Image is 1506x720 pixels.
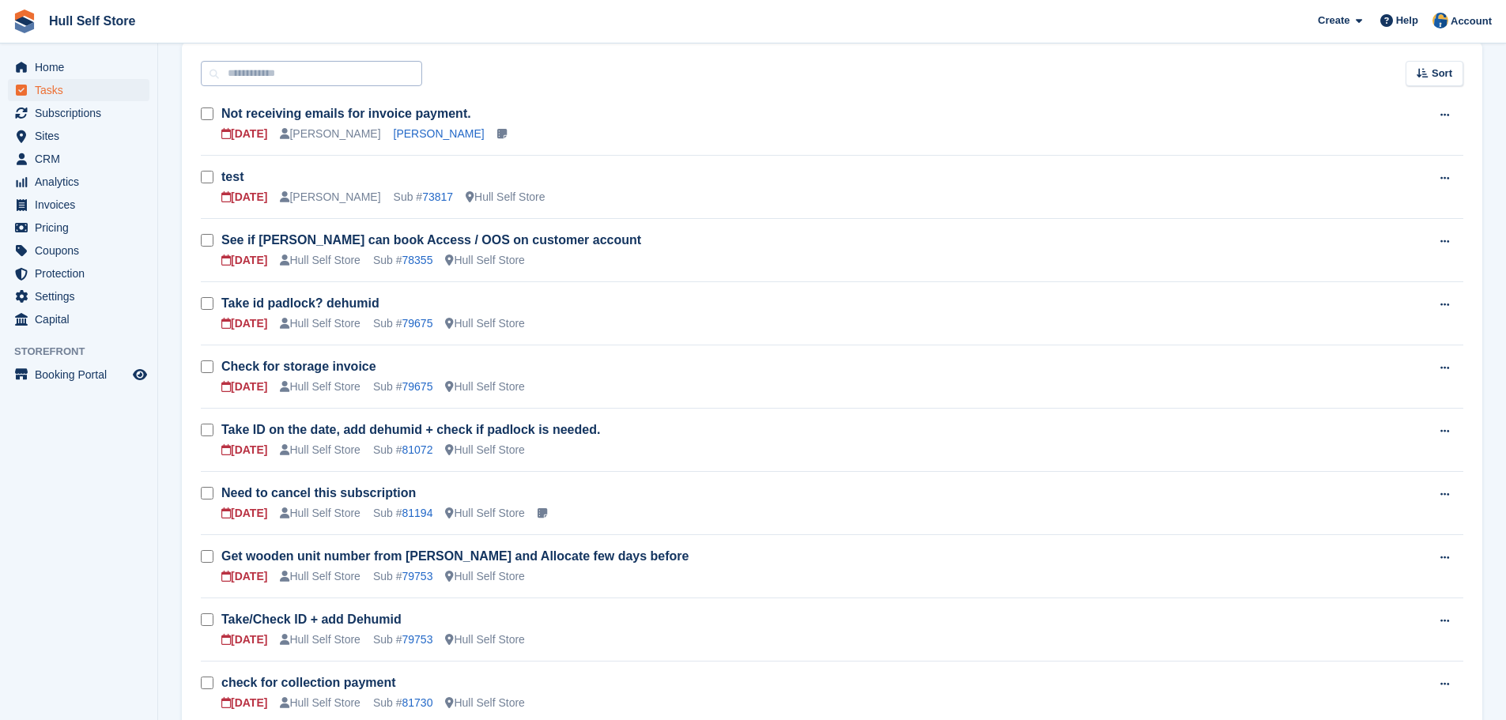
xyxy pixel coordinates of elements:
[35,171,130,193] span: Analytics
[221,568,267,585] div: [DATE]
[8,171,149,193] a: menu
[373,379,433,395] div: Sub #
[445,631,524,648] div: Hull Self Store
[8,285,149,307] a: menu
[280,631,360,648] div: Hull Self Store
[8,56,149,78] a: menu
[402,507,432,519] a: 81194
[373,315,433,332] div: Sub #
[35,364,130,386] span: Booking Portal
[221,676,396,689] a: check for collection payment
[35,308,130,330] span: Capital
[130,365,149,384] a: Preview store
[221,613,402,626] a: Take/Check ID + add Dehumid
[422,190,453,203] a: 73817
[221,107,471,120] a: Not receiving emails for invoice payment.
[221,695,267,711] div: [DATE]
[221,423,600,436] a: Take ID on the date, add dehumid + check if padlock is needed.
[35,125,130,147] span: Sites
[280,252,360,269] div: Hull Self Store
[402,570,432,582] a: 79753
[1318,13,1349,28] span: Create
[8,194,149,216] a: menu
[445,315,524,332] div: Hull Self Store
[221,233,641,247] a: See if [PERSON_NAME] can book Access / OOS on customer account
[221,379,267,395] div: [DATE]
[14,344,157,360] span: Storefront
[8,239,149,262] a: menu
[445,252,524,269] div: Hull Self Store
[402,254,432,266] a: 78355
[373,505,433,522] div: Sub #
[373,695,433,711] div: Sub #
[8,79,149,101] a: menu
[221,486,416,499] a: Need to cancel this subscription
[373,442,433,458] div: Sub #
[445,695,524,711] div: Hull Self Store
[221,170,243,183] a: test
[466,189,545,205] div: Hull Self Store
[35,56,130,78] span: Home
[402,696,432,709] a: 81730
[8,148,149,170] a: menu
[35,194,130,216] span: Invoices
[8,308,149,330] a: menu
[394,127,485,140] a: [PERSON_NAME]
[402,317,432,330] a: 79675
[35,217,130,239] span: Pricing
[221,631,267,648] div: [DATE]
[402,633,432,646] a: 79753
[280,505,360,522] div: Hull Self Store
[35,102,130,124] span: Subscriptions
[35,148,130,170] span: CRM
[221,360,376,373] a: Check for storage invoice
[373,252,433,269] div: Sub #
[35,239,130,262] span: Coupons
[445,505,524,522] div: Hull Self Store
[221,252,267,269] div: [DATE]
[221,189,267,205] div: [DATE]
[1451,13,1492,29] span: Account
[402,380,432,393] a: 79675
[280,695,360,711] div: Hull Self Store
[221,126,267,142] div: [DATE]
[35,79,130,101] span: Tasks
[8,102,149,124] a: menu
[373,568,433,585] div: Sub #
[35,285,130,307] span: Settings
[445,442,524,458] div: Hull Self Store
[280,379,360,395] div: Hull Self Store
[221,505,267,522] div: [DATE]
[35,262,130,285] span: Protection
[221,315,267,332] div: [DATE]
[280,442,360,458] div: Hull Self Store
[445,379,524,395] div: Hull Self Store
[394,189,454,205] div: Sub #
[8,262,149,285] a: menu
[8,125,149,147] a: menu
[8,364,149,386] a: menu
[445,568,524,585] div: Hull Self Store
[280,315,360,332] div: Hull Self Store
[43,8,142,34] a: Hull Self Store
[8,217,149,239] a: menu
[13,9,36,33] img: stora-icon-8386f47178a22dfd0bd8f6a31ec36ba5ce8667c1dd55bd0f319d3a0aa187defe.svg
[280,126,380,142] div: [PERSON_NAME]
[402,443,432,456] a: 81072
[373,631,433,648] div: Sub #
[280,189,380,205] div: [PERSON_NAME]
[221,549,689,563] a: Get wooden unit number from [PERSON_NAME] and Allocate few days before
[221,442,267,458] div: [DATE]
[221,296,379,310] a: Take id padlock? dehumid
[1396,13,1418,28] span: Help
[280,568,360,585] div: Hull Self Store
[1432,66,1452,81] span: Sort
[1432,13,1448,28] img: Hull Self Store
